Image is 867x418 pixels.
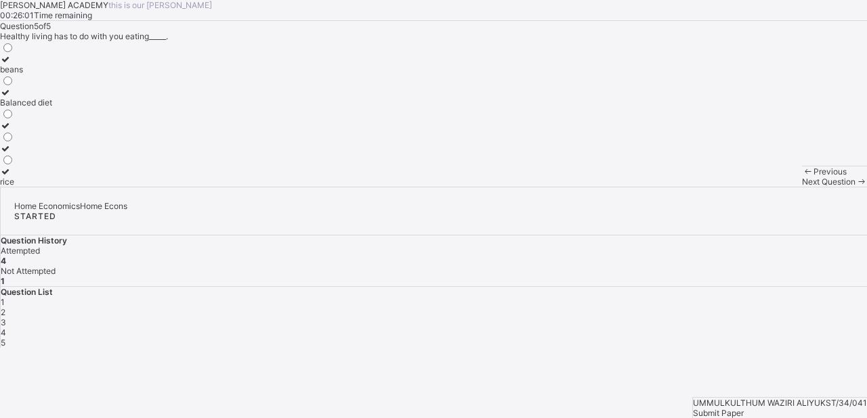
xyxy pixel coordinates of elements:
span: Attempted [1,246,40,256]
span: 5 [1,338,5,348]
span: KST/34/041 [820,398,867,408]
span: Not Attempted [1,266,56,276]
span: Home Economics [14,201,80,211]
span: 1 [1,297,5,307]
span: STARTED [14,211,56,221]
span: 2 [1,307,5,317]
span: Question List [1,287,53,297]
span: Home Econs [80,201,127,211]
span: UMMULKULTHUM WAZIRI ALIYU [693,398,820,408]
span: Time remaining [34,10,92,20]
span: Submit Paper [693,408,744,418]
span: Next Question [802,177,855,187]
b: 1 [1,276,5,286]
span: 4 [1,327,6,338]
span: Question History [1,235,67,246]
span: 3 [1,317,6,327]
span: Previous [813,166,847,177]
b: 4 [1,256,6,266]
